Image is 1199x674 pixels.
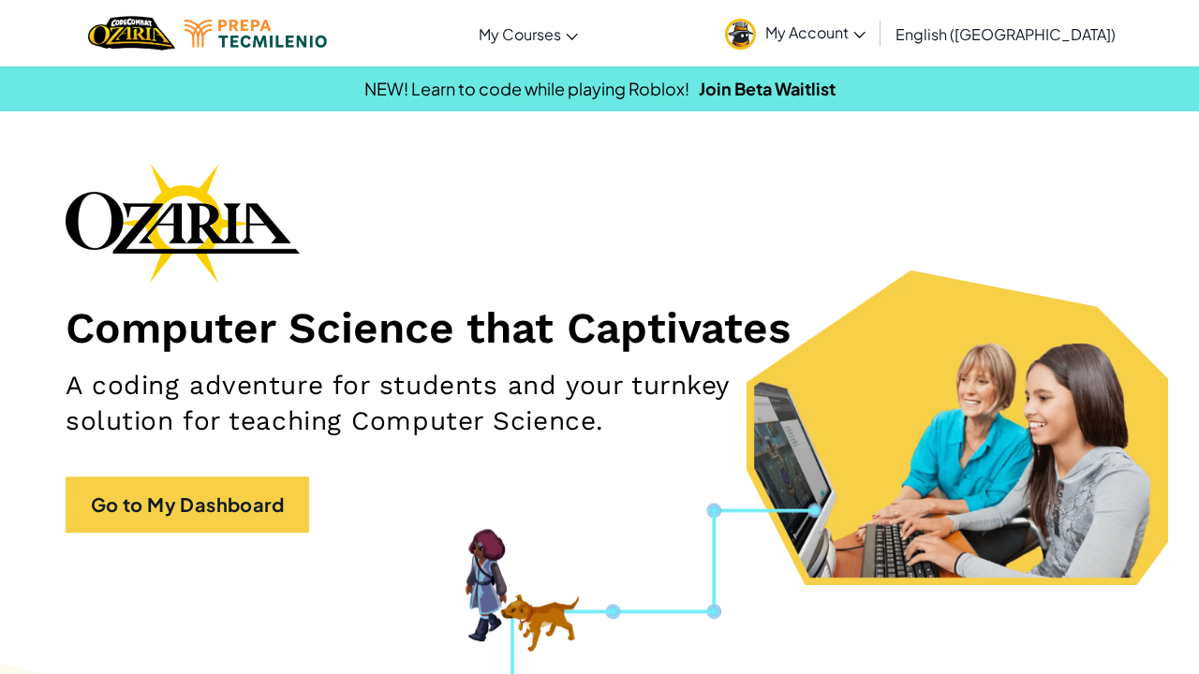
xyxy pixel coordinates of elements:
[699,78,836,99] a: Join Beta Waitlist
[469,8,587,59] a: My Courses
[66,476,309,533] a: Go to My Dashboard
[185,20,327,48] img: Tecmilenio logo
[66,163,300,283] img: Ozaria branding logo
[66,301,1133,354] h1: Computer Science that Captivates
[364,78,689,99] span: NEW! Learn to code while playing Roblox!
[765,22,866,42] span: My Account
[66,368,781,439] h2: A coding adventure for students and your turnkey solution for teaching Computer Science.
[479,24,561,44] span: My Courses
[886,8,1125,59] a: English ([GEOGRAPHIC_DATA])
[896,24,1116,44] span: English ([GEOGRAPHIC_DATA])
[88,14,175,52] img: Home
[725,19,756,50] img: avatar
[88,14,175,52] a: Ozaria by CodeCombat logo
[716,4,875,63] a: My Account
